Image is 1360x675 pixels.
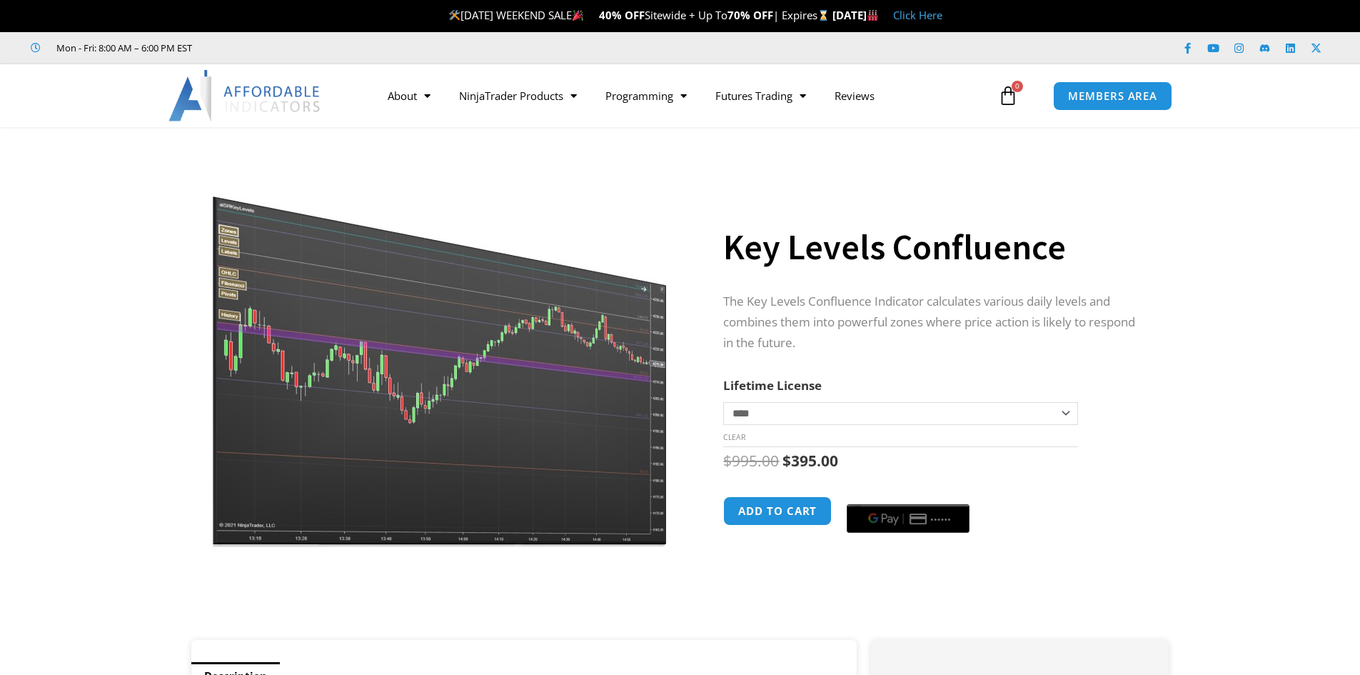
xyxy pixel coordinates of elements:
bdi: 995.00 [723,451,779,471]
a: Futures Trading [701,79,820,112]
a: Clear options [723,432,745,442]
button: Add to cart [723,496,832,526]
label: Lifetime License [723,377,822,394]
img: LogoAI | Affordable Indicators – NinjaTrader [168,70,322,121]
img: 🎉 [573,10,583,21]
span: $ [723,451,732,471]
a: Reviews [820,79,889,112]
strong: 70% OFF [727,8,773,22]
span: MEMBERS AREA [1068,91,1157,101]
p: The Key Levels Confluence Indicator calculates various daily levels and combines them into powerf... [723,291,1140,354]
span: [DATE] WEEKEND SALE Sitewide + Up To | Expires [448,8,832,22]
span: $ [782,451,791,471]
span: Mon - Fri: 8:00 AM – 6:00 PM EST [53,39,192,56]
button: Buy with GPay [847,504,969,533]
img: ⌛ [818,10,829,21]
a: 0 [977,75,1039,116]
strong: 40% OFF [599,8,645,22]
a: MEMBERS AREA [1053,81,1172,111]
bdi: 395.00 [782,451,838,471]
img: Key Levels 1 | Affordable Indicators – NinjaTrader [211,152,670,547]
iframe: Secure payment input frame [844,494,972,496]
img: 🛠️ [449,10,460,21]
h1: Key Levels Confluence [723,222,1140,272]
strong: [DATE] [832,8,879,22]
a: About [373,79,445,112]
a: Programming [591,79,701,112]
span: 0 [1012,81,1023,92]
text: •••••• [932,514,953,524]
a: Click Here [893,8,942,22]
nav: Menu [373,79,994,112]
img: 🏭 [867,10,878,21]
a: NinjaTrader Products [445,79,591,112]
iframe: Customer reviews powered by Trustpilot [212,41,426,55]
